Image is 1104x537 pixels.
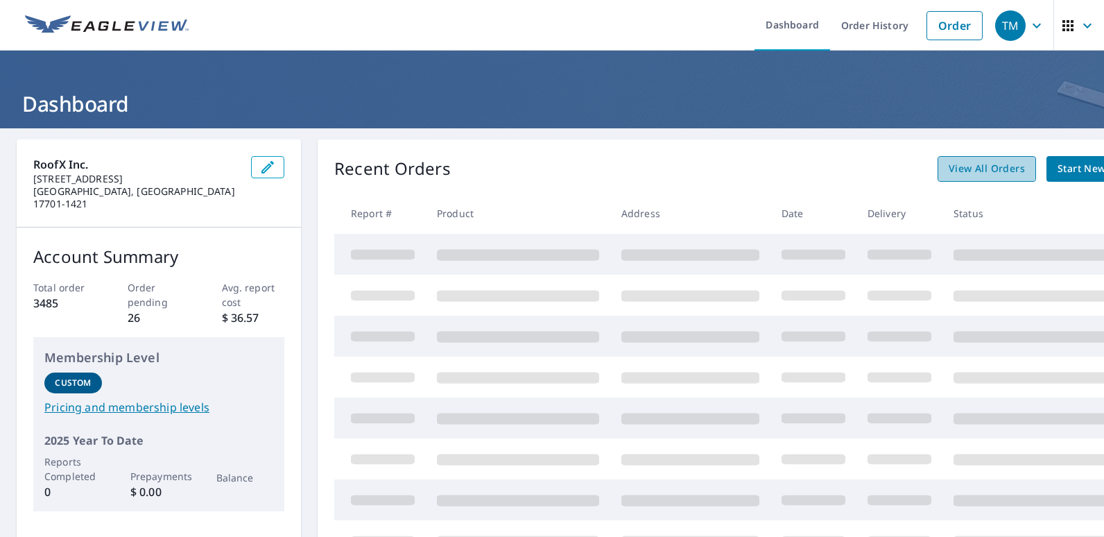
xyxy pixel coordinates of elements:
[770,193,856,234] th: Date
[130,484,188,500] p: $ 0.00
[216,470,274,485] p: Balance
[222,309,285,326] p: $ 36.57
[33,280,96,295] p: Total order
[222,280,285,309] p: Avg. report cost
[426,193,610,234] th: Product
[25,15,189,36] img: EV Logo
[33,185,240,210] p: [GEOGRAPHIC_DATA], [GEOGRAPHIC_DATA] 17701-1421
[130,469,188,484] p: Prepayments
[856,193,942,234] th: Delivery
[334,156,451,182] p: Recent Orders
[334,193,426,234] th: Report #
[33,244,284,269] p: Account Summary
[44,399,273,416] a: Pricing and membership levels
[33,295,96,312] p: 3485
[995,10,1026,41] div: TM
[949,160,1025,178] span: View All Orders
[44,348,273,367] p: Membership Level
[610,193,770,234] th: Address
[55,377,91,389] p: Custom
[128,309,191,326] p: 26
[17,89,1087,118] h1: Dashboard
[128,280,191,309] p: Order pending
[33,156,240,173] p: RoofX Inc.
[938,156,1036,182] a: View All Orders
[33,173,240,185] p: [STREET_ADDRESS]
[926,11,983,40] a: Order
[44,432,273,449] p: 2025 Year To Date
[44,454,102,484] p: Reports Completed
[44,484,102,500] p: 0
